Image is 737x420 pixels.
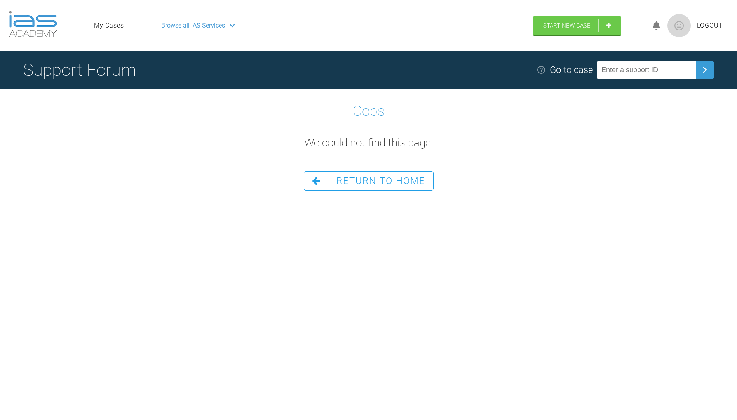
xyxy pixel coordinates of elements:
[543,22,591,29] span: Start New Case
[304,171,434,191] a: Return To Home
[94,21,124,31] a: My Cases
[23,56,136,83] h1: Support Forum
[161,21,225,31] span: Browse all IAS Services
[697,21,723,31] a: Logout
[304,134,433,152] h2: We could not find this page!
[9,11,57,37] img: logo-light.3e3ef733.png
[699,64,711,76] img: chevronRight.28bd32b0.svg
[336,175,425,186] span: Return To Home
[537,65,546,75] img: help.e70b9f3d.svg
[533,16,621,35] a: Start New Case
[597,61,696,79] input: Enter a support ID
[353,100,385,123] h1: Oops
[550,62,593,77] div: Go to case
[667,14,691,37] img: profile.png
